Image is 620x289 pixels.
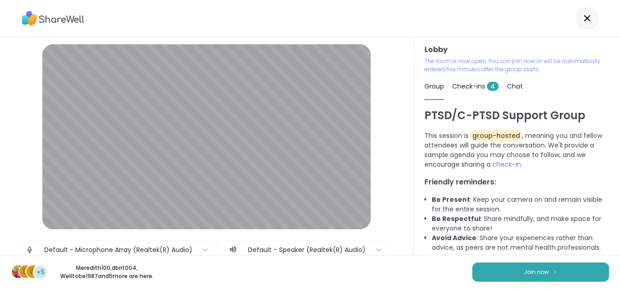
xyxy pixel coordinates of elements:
b: Avoid Advice [432,233,476,242]
span: Group [424,82,444,91]
img: Meredith100 [12,265,25,278]
span: Join now [524,268,549,276]
b: Be Present [432,195,470,204]
button: Join now [472,263,609,282]
span: +5 [36,268,45,277]
span: d [23,266,28,278]
h1: PTSD/C-PTSD Support Group [424,107,609,124]
p: Meredith100 , dbrit004 , Welltobe1987 and 5 more are here. [56,264,158,280]
b: Be Respectful [432,214,480,223]
span: group-hosted [470,130,522,141]
h3: Friendly reminders: [424,177,609,188]
img: Microphone [26,241,34,259]
li: : Keep your camera on and remain visible for the entire session. [432,195,609,214]
p: The room is now open. You can join now or will be automatically entered five minutes after the gr... [424,57,609,74]
span: 4 [487,82,499,91]
span: Chat [507,82,523,91]
h3: Lobby [424,44,609,55]
p: This session is , meaning you and fellow attendees will guide the conversation. We'll provide a s... [424,131,609,169]
span: | [241,244,243,255]
img: ShareWell Logo [22,8,84,29]
span: | [37,241,40,259]
span: check-in [492,160,521,169]
li: : Share your experiences rather than advice, as peers are not mental health professionals. [432,233,609,252]
span: W [29,266,37,278]
div: Default - Microphone Array (Realtek(R) Audio) [44,245,192,255]
img: ShareWell Logomark [553,269,558,274]
li: : Share mindfully, and make space for everyone to share! [432,214,609,233]
span: Check-ins [452,82,499,91]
